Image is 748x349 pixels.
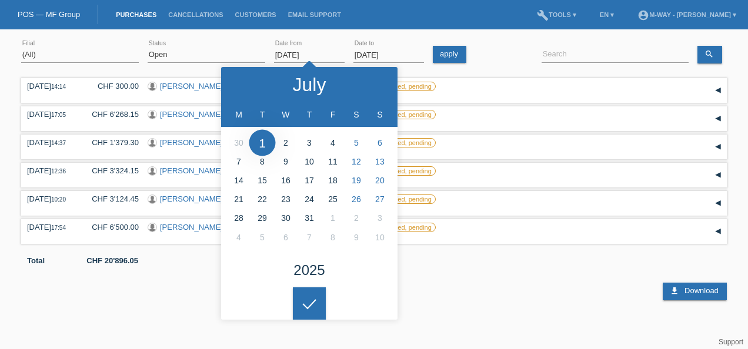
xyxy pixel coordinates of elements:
[594,11,620,18] a: EN ▾
[365,194,436,204] label: unconfirmed, pending
[433,46,466,63] a: apply
[51,168,66,174] span: 12:36
[27,166,74,175] div: [DATE]
[83,82,139,90] div: CHF 300.00
[83,166,139,175] div: CHF 3'324.15
[83,110,139,119] div: CHF 6'268.15
[27,256,45,265] b: Total
[663,283,726,300] a: download Download
[160,110,223,119] a: [PERSON_NAME]
[160,166,288,175] a: [PERSON_NAME] [PERSON_NAME]
[632,11,742,18] a: account_circlem-way - [PERSON_NAME] ▾
[709,138,727,156] div: expand/collapse
[27,194,74,203] div: [DATE]
[531,11,582,18] a: buildTools ▾
[27,110,74,119] div: [DATE]
[27,223,74,231] div: [DATE]
[160,138,223,147] a: [PERSON_NAME]
[27,82,74,90] div: [DATE]
[704,49,714,59] i: search
[719,338,743,346] a: Support
[51,112,66,118] span: 17:05
[18,10,80,19] a: POS — MF Group
[709,194,727,212] div: expand/collapse
[160,194,223,203] a: [PERSON_NAME]
[27,138,74,147] div: [DATE]
[293,75,326,94] div: July
[51,196,66,203] span: 10:20
[83,138,139,147] div: CHF 1'379.30
[293,263,325,277] div: 2025
[365,82,436,91] label: unconfirmed, pending
[709,82,727,99] div: expand/collapse
[709,223,727,240] div: expand/collapse
[365,110,436,119] label: unconfirmed, pending
[229,11,282,18] a: Customers
[51,83,66,90] span: 14:14
[160,223,223,231] a: [PERSON_NAME]
[365,138,436,147] label: unconfirmed, pending
[365,166,436,176] label: unconfirmed, pending
[86,256,138,265] b: CHF 20'896.05
[51,140,66,146] span: 14:37
[110,11,162,18] a: Purchases
[83,223,139,231] div: CHF 6'500.00
[83,194,139,203] div: CHF 3'124.45
[637,9,649,21] i: account_circle
[51,224,66,231] span: 17:54
[160,82,223,90] a: [PERSON_NAME]
[709,110,727,127] div: expand/collapse
[684,286,719,295] span: Download
[709,166,727,184] div: expand/collapse
[282,11,347,18] a: Email Support
[670,286,679,296] i: download
[365,223,436,232] label: unconfirmed, pending
[697,46,722,63] a: search
[537,9,549,21] i: build
[162,11,229,18] a: Cancellations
